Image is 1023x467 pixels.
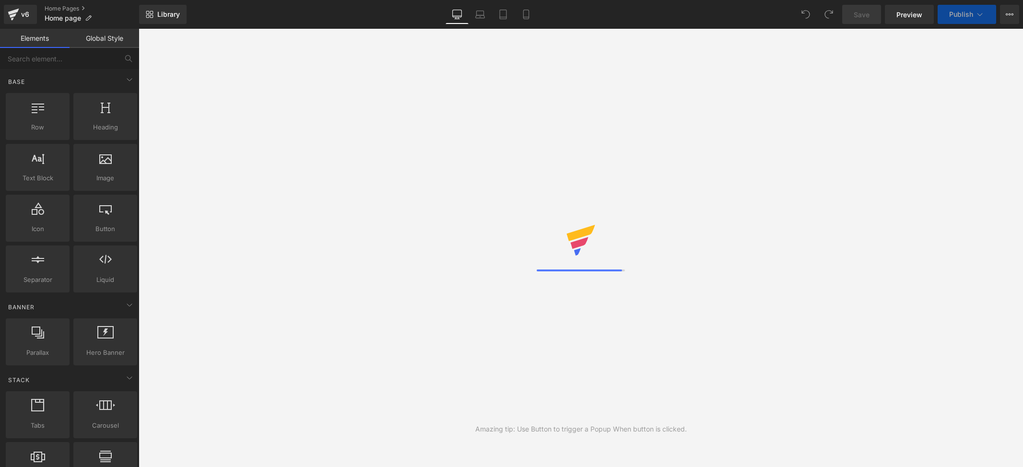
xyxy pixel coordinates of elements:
[9,420,67,431] span: Tabs
[45,5,139,12] a: Home Pages
[492,5,515,24] a: Tablet
[157,10,180,19] span: Library
[9,173,67,183] span: Text Block
[9,348,67,358] span: Parallax
[4,5,37,24] a: v6
[9,224,67,234] span: Icon
[139,5,187,24] a: New Library
[896,10,922,20] span: Preview
[76,420,134,431] span: Carousel
[475,424,687,434] div: Amazing tip: Use Button to trigger a Popup When button is clicked.
[819,5,838,24] button: Redo
[76,122,134,132] span: Heading
[949,11,973,18] span: Publish
[1000,5,1019,24] button: More
[76,348,134,358] span: Hero Banner
[7,375,31,385] span: Stack
[796,5,815,24] button: Undo
[76,275,134,285] span: Liquid
[885,5,934,24] a: Preview
[45,14,81,22] span: Home page
[76,224,134,234] span: Button
[854,10,870,20] span: Save
[19,8,31,21] div: v6
[9,275,67,285] span: Separator
[515,5,538,24] a: Mobile
[7,303,35,312] span: Banner
[9,122,67,132] span: Row
[76,173,134,183] span: Image
[938,5,996,24] button: Publish
[7,77,26,86] span: Base
[446,5,469,24] a: Desktop
[469,5,492,24] a: Laptop
[70,29,139,48] a: Global Style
